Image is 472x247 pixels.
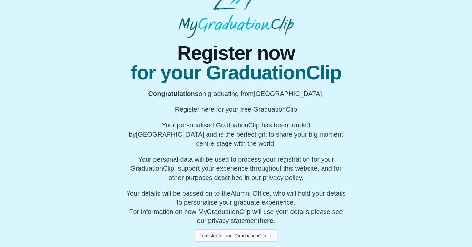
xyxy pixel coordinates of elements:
a: here [260,217,273,224]
p: Your personalised GraduationClip has been funded by [GEOGRAPHIC_DATA] and is the perfect gift to ... [126,121,346,148]
p: Register here for your free GraduationClip [126,105,346,114]
span: Alumni Office [231,190,270,197]
span: for your GraduationClip [126,63,346,83]
span: Register now [126,43,346,63]
button: Register for your GraduationClip → [195,229,278,242]
b: Congratulations [148,90,199,97]
p: Your personal data will be used to process your registration for your GraduationClip, support you... [126,155,346,182]
span: For information on how MyGraduationClip will use your details please see our privacy statement . [126,190,345,224]
span: Your details will be passed on to the , who will hold your details to personalise your graduate e... [126,190,345,206]
p: on graduating from [GEOGRAPHIC_DATA]. [126,89,346,98]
